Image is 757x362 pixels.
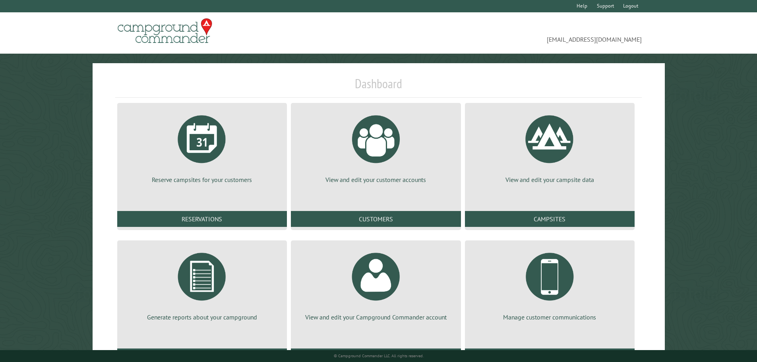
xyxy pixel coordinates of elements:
[474,247,625,321] a: Manage customer communications
[334,353,424,358] small: © Campground Commander LLC. All rights reserved.
[300,175,451,184] p: View and edit your customer accounts
[291,211,461,227] a: Customers
[465,211,635,227] a: Campsites
[115,15,215,46] img: Campground Commander
[127,313,277,321] p: Generate reports about your campground
[127,247,277,321] a: Generate reports about your campground
[300,247,451,321] a: View and edit your Campground Commander account
[127,175,277,184] p: Reserve campsites for your customers
[300,109,451,184] a: View and edit your customer accounts
[474,175,625,184] p: View and edit your campsite data
[474,109,625,184] a: View and edit your campsite data
[379,22,642,44] span: [EMAIL_ADDRESS][DOMAIN_NAME]
[115,76,642,98] h1: Dashboard
[127,109,277,184] a: Reserve campsites for your customers
[117,211,287,227] a: Reservations
[474,313,625,321] p: Manage customer communications
[300,313,451,321] p: View and edit your Campground Commander account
